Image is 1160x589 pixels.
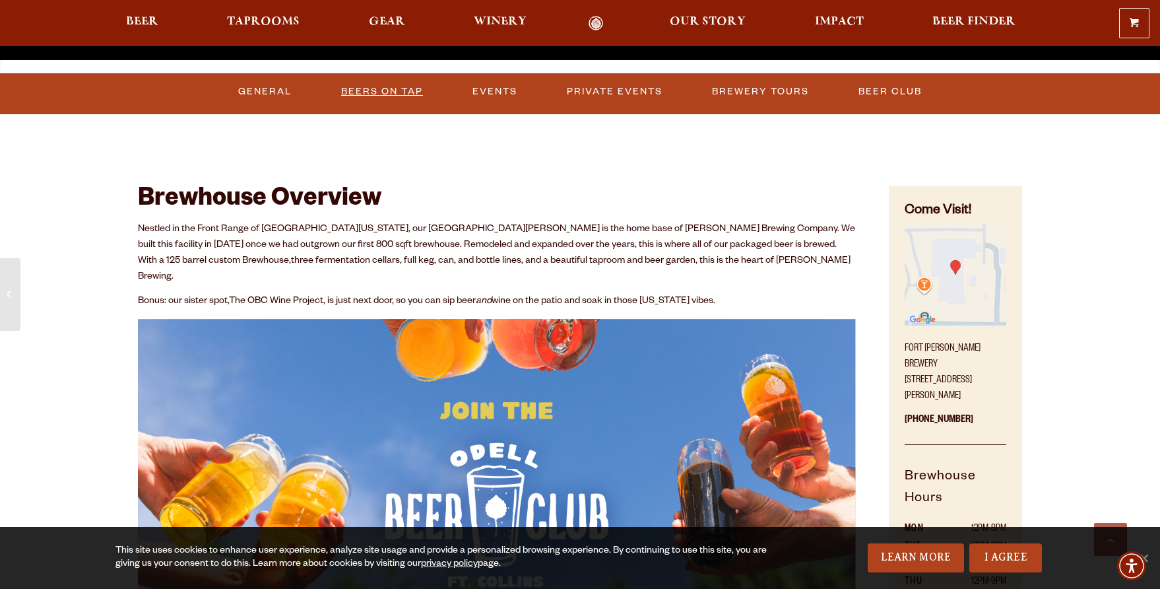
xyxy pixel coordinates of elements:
[115,545,772,571] div: This site uses cookies to enhance user experience, analyze site usage and provide a personalized ...
[227,17,300,27] span: Taprooms
[905,521,941,538] th: MON
[905,333,1006,405] p: Fort [PERSON_NAME] Brewery [STREET_ADDRESS][PERSON_NAME]
[571,16,620,31] a: Odell Home
[1117,551,1146,580] div: Accessibility Menu
[853,77,927,107] a: Beer Club
[924,16,1024,31] a: Beer Finder
[562,77,668,107] a: Private Events
[905,319,1006,329] a: Find on Google Maps (opens in a new window)
[670,17,746,27] span: Our Story
[138,294,856,310] p: Bonus: our sister spot, , is just next door, so you can sip beer wine on the patio and soak in th...
[138,186,856,215] h2: Brewhouse Overview
[360,16,414,31] a: Gear
[218,16,308,31] a: Taprooms
[476,296,492,307] em: and
[905,224,1006,326] img: Small thumbnail of location on map
[138,256,851,283] span: three fermentation cellars, full keg, can, and bottle lines, and a beautiful taproom and beer gar...
[868,543,965,572] a: Learn More
[932,17,1015,27] span: Beer Finder
[905,467,1006,522] h5: Brewhouse Hours
[117,16,167,31] a: Beer
[815,17,864,27] span: Impact
[233,77,297,107] a: General
[465,16,535,31] a: Winery
[661,16,754,31] a: Our Story
[905,202,1006,221] h4: Come Visit!
[707,77,814,107] a: Brewery Tours
[421,559,478,570] a: privacy policy
[941,521,1006,538] td: 12PM-8PM
[905,405,1006,445] p: [PHONE_NUMBER]
[126,17,158,27] span: Beer
[336,77,428,107] a: Beers on Tap
[969,543,1042,572] a: I Agree
[467,77,523,107] a: Events
[806,16,872,31] a: Impact
[138,222,856,285] p: Nestled in the Front Range of [GEOGRAPHIC_DATA][US_STATE], our [GEOGRAPHIC_DATA][PERSON_NAME] is ...
[229,296,323,307] a: The OBC Wine Project
[1094,523,1127,556] a: Scroll to top
[474,17,527,27] span: Winery
[369,17,405,27] span: Gear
